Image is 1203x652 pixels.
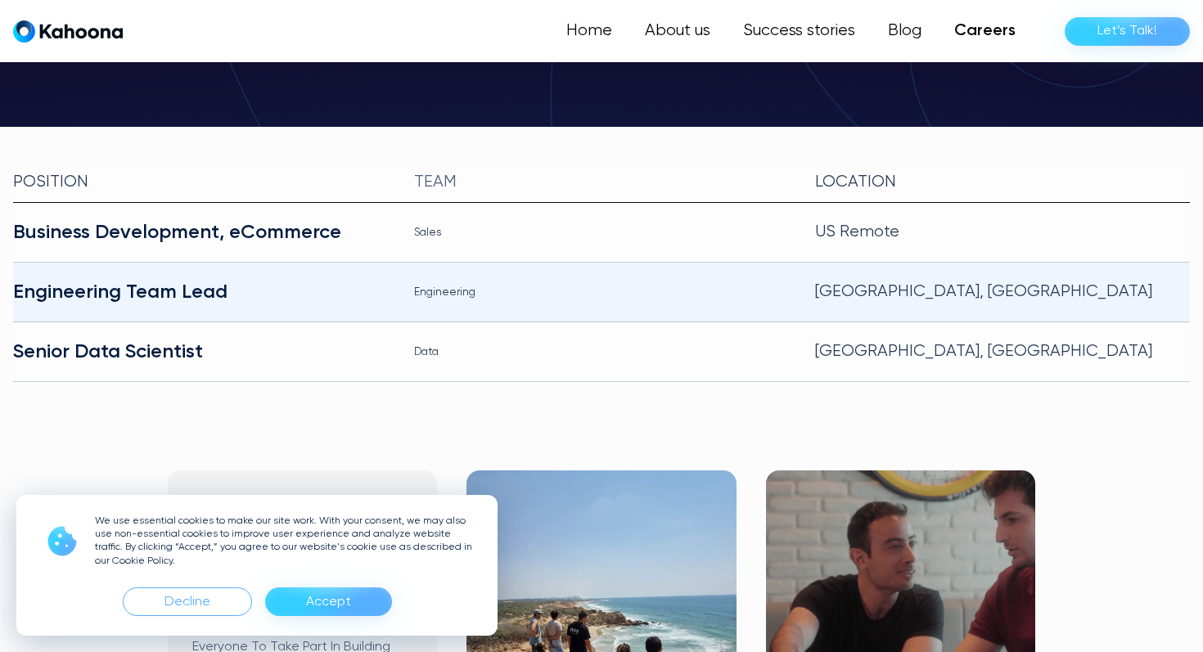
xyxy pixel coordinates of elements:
div: Senior Data Scientist [13,339,388,365]
a: home [13,20,123,43]
div: [GEOGRAPHIC_DATA], [GEOGRAPHIC_DATA] [815,339,1190,365]
a: Senior Data ScientistData[GEOGRAPHIC_DATA], [GEOGRAPHIC_DATA] [13,322,1190,382]
a: Blog [872,15,938,47]
div: [GEOGRAPHIC_DATA], [GEOGRAPHIC_DATA] [815,279,1190,305]
a: Home [550,15,629,47]
a: Let’s Talk! [1065,17,1190,46]
a: About us [629,15,727,47]
div: Position [13,169,388,196]
p: We use essential cookies to make our site work. With your consent, we may also use non-essential ... [95,515,478,568]
a: Success stories [727,15,872,47]
div: Business Development, eCommerce [13,219,388,245]
div: Let’s Talk! [1097,18,1157,44]
div: Decline [164,589,210,615]
a: Engineering Team LeadEngineering[GEOGRAPHIC_DATA], [GEOGRAPHIC_DATA] [13,263,1190,322]
div: Engineering [414,279,789,305]
a: Careers [938,15,1032,47]
div: team [414,169,789,196]
div: Sales [414,219,789,245]
div: US Remote [815,219,1190,245]
div: Engineering Team Lead [13,279,388,305]
div: Location [815,169,1190,196]
div: Decline [123,587,252,616]
a: Business Development, eCommerceSalesUS Remote [13,203,1190,263]
div: Data [414,339,789,365]
div: Accept [265,587,392,616]
div: Accept [306,589,351,615]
